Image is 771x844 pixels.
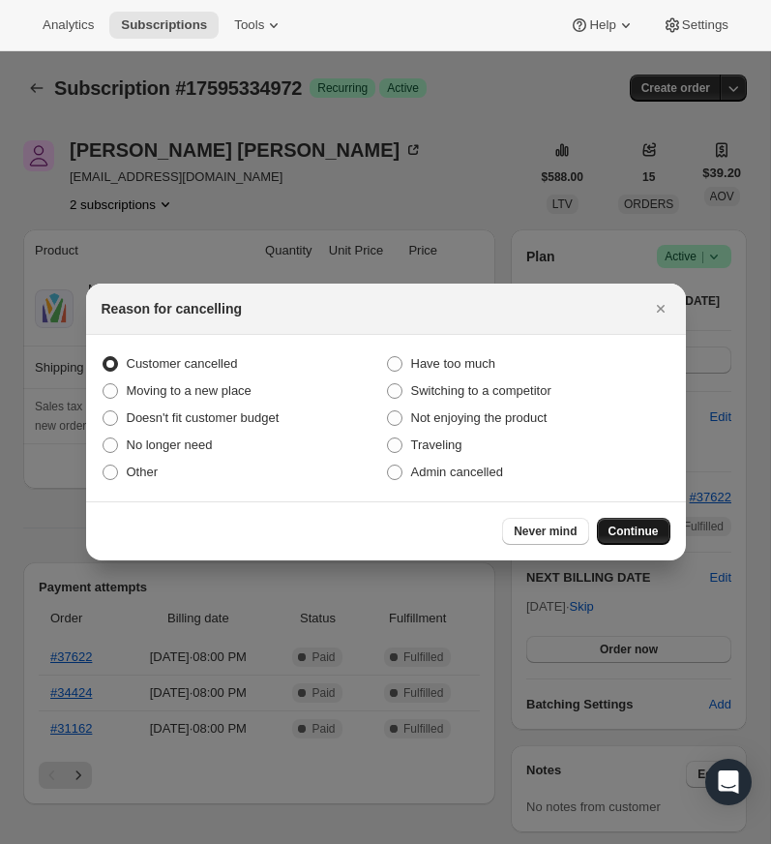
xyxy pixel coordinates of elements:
button: Subscriptions [109,12,219,39]
span: Settings [682,17,728,33]
span: Other [127,465,159,479]
div: Open Intercom Messenger [705,759,752,805]
span: Moving to a new place [127,383,252,398]
span: Subscriptions [121,17,207,33]
span: No longer need [127,437,213,452]
span: Switching to a competitor [411,383,551,398]
span: Not enjoying the product [411,410,548,425]
button: Tools [222,12,295,39]
span: Customer cancelled [127,356,238,371]
h2: Reason for cancelling [102,299,242,318]
span: Admin cancelled [411,465,503,479]
span: Analytics [43,17,94,33]
span: Help [589,17,615,33]
button: Settings [651,12,740,39]
span: Traveling [411,437,462,452]
button: Continue [597,518,670,545]
span: Tools [234,17,264,33]
span: Doesn't fit customer budget [127,410,280,425]
span: Never mind [514,524,577,539]
button: Never mind [502,518,588,545]
span: Have too much [411,356,495,371]
button: Help [558,12,646,39]
span: Continue [608,524,659,539]
button: Analytics [31,12,105,39]
button: Close [647,295,674,322]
